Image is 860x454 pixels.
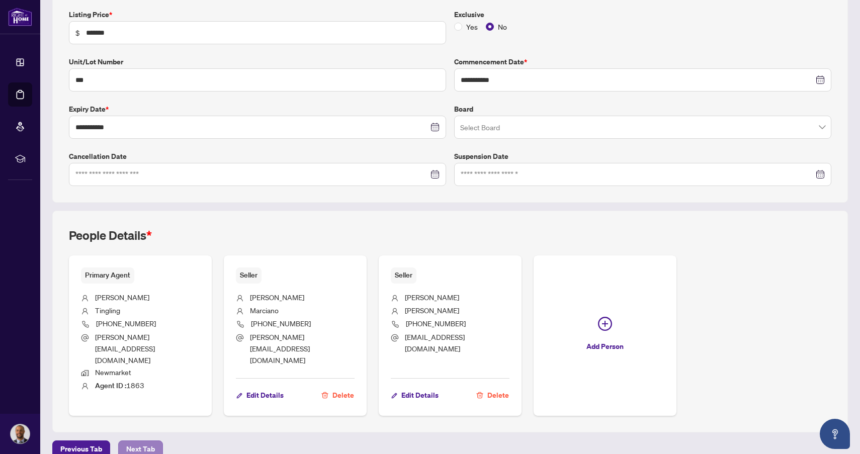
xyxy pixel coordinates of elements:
span: No [494,21,511,32]
span: plus-circle [598,317,612,331]
span: Tingling [95,306,120,315]
img: logo [8,8,32,26]
img: Profile Icon [11,424,30,443]
label: Board [454,104,831,115]
label: Expiry Date [69,104,446,115]
span: Edit Details [401,387,439,403]
span: Edit Details [246,387,284,403]
span: [PHONE_NUMBER] [96,319,156,328]
span: Marciano [250,306,279,315]
label: Commencement Date [454,56,831,67]
span: Add Person [586,338,624,354]
span: [PERSON_NAME][EMAIL_ADDRESS][DOMAIN_NAME] [250,332,310,365]
button: Add Person [534,255,676,416]
label: Suspension Date [454,151,831,162]
span: Delete [332,387,354,403]
span: [PERSON_NAME] [95,293,149,302]
span: [PERSON_NAME] [405,306,459,315]
span: [PERSON_NAME] [405,293,459,302]
button: Delete [476,387,509,404]
span: Delete [487,387,509,403]
span: [PHONE_NUMBER] [406,319,466,328]
span: [PERSON_NAME] [250,293,304,302]
span: Seller [391,267,416,283]
button: Delete [321,387,355,404]
span: 1863 [95,381,144,390]
h2: People Details [69,227,152,243]
label: Cancellation Date [69,151,446,162]
button: Edit Details [391,387,439,404]
span: Yes [462,21,482,32]
label: Listing Price [69,9,446,20]
b: Agent ID : [95,381,126,390]
span: Primary Agent [81,267,134,283]
span: [EMAIL_ADDRESS][DOMAIN_NAME] [405,332,465,353]
span: [PHONE_NUMBER] [251,319,311,328]
span: $ [75,27,80,38]
span: [PERSON_NAME][EMAIL_ADDRESS][DOMAIN_NAME] [95,332,155,365]
button: Edit Details [236,387,284,404]
span: Seller [236,267,262,283]
label: Exclusive [454,9,831,20]
label: Unit/Lot Number [69,56,446,67]
span: Newmarket [95,368,131,377]
button: Open asap [820,419,850,449]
